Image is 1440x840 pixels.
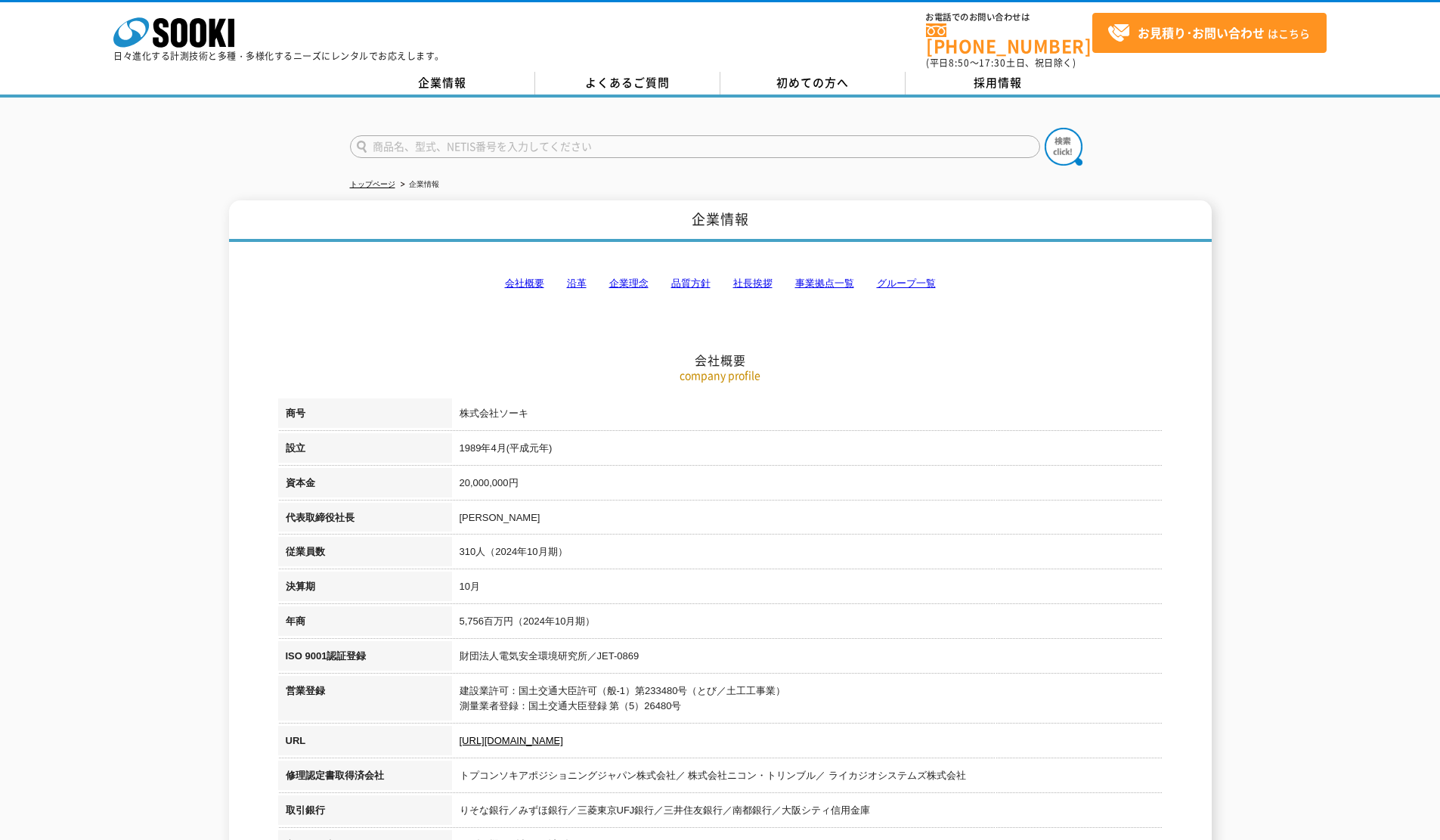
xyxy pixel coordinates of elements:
[567,277,587,289] a: 沿革
[278,367,1163,383] p: company profile
[452,676,1163,727] td: 建設業許可：国土交通大臣許可（般-1）第233480号（とび／土工工事業） 測量業者登録：国土交通大臣登録 第（5）26480号
[1092,13,1327,53] a: お見積り･お問い合わせはこちら
[278,398,452,433] th: 商号
[452,503,1163,538] td: [PERSON_NAME]
[278,503,452,538] th: 代表取締役社長
[278,201,1163,368] h2: 会社概要
[452,468,1163,503] td: 20,000,000円
[671,277,711,289] a: 品質方針
[926,13,1092,22] span: お電話でのお問い合わせは
[776,74,849,91] span: 初めての方へ
[505,277,544,289] a: 会社概要
[720,72,906,95] a: 初めての方へ
[113,51,444,60] p: 日々進化する計測技術と多種・多様化するニーズにレンタルでお応えします。
[452,398,1163,433] td: 株式会社ソーキ
[926,23,1092,54] a: [PHONE_NUMBER]
[452,795,1163,830] td: りそな銀行／みずほ銀行／三菱東京UFJ銀行／三井住友銀行／南都銀行／大阪シティ信用金庫
[350,180,395,188] a: トップページ
[278,572,452,606] th: 決算期
[460,735,563,746] a: [URL][DOMAIN_NAME]
[278,795,452,830] th: 取引銀行
[979,56,1006,70] span: 17:30
[795,277,854,289] a: 事業拠点一覧
[1138,23,1265,42] strong: お見積り･お問い合わせ
[906,72,1091,95] a: 採用情報
[452,761,1163,795] td: トプコンソキアポジショニングジャパン株式会社／ 株式会社ニコン・トリンブル／ ライカジオシステムズ株式会社
[926,56,1076,70] span: (平日 ～ 土日、祝日除く)
[278,468,452,503] th: 資本金
[398,177,439,193] li: 企業情報
[350,72,535,95] a: 企業情報
[733,277,773,289] a: 社長挨拶
[278,433,452,468] th: 設立
[452,606,1163,641] td: 5,756百万円（2024年10月期）
[278,676,452,727] th: 営業登録
[229,200,1212,242] h1: 企業情報
[949,56,970,70] span: 8:50
[609,277,649,289] a: 企業理念
[278,537,452,572] th: 従業員数
[350,135,1040,158] input: 商品名、型式、NETIS番号を入力してください
[278,761,452,795] th: 修理認定書取得済会社
[452,641,1163,676] td: 財団法人電気安全環境研究所／JET-0869
[278,726,452,761] th: URL
[535,72,720,95] a: よくあるご質問
[452,433,1163,468] td: 1989年4月(平成元年)
[452,537,1163,572] td: 310人（2024年10月期）
[877,277,936,289] a: グループ一覧
[278,641,452,676] th: ISO 9001認証登録
[452,572,1163,606] td: 10月
[278,606,452,641] th: 年商
[1107,22,1310,45] span: はこちら
[1045,128,1082,166] img: btn_search.png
